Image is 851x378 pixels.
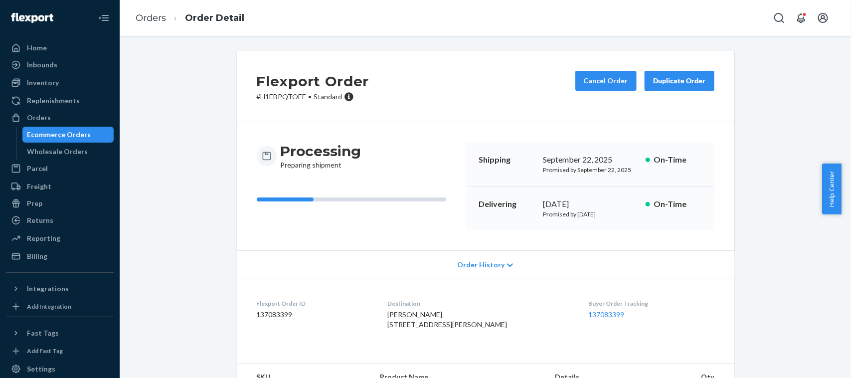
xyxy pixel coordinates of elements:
[27,233,60,243] div: Reporting
[387,310,507,329] span: [PERSON_NAME] [STREET_ADDRESS][PERSON_NAME]
[6,325,114,341] button: Fast Tags
[27,43,47,53] div: Home
[27,251,47,261] div: Billing
[387,299,573,308] dt: Destination
[22,144,114,160] a: Wholesale Orders
[185,12,244,23] a: Order Detail
[543,198,638,210] div: [DATE]
[6,40,114,56] a: Home
[27,364,55,374] div: Settings
[27,60,57,70] div: Inbounds
[543,210,638,218] p: Promised by [DATE]
[654,198,702,210] p: On-Time
[654,154,702,166] p: On-Time
[6,281,114,297] button: Integrations
[281,142,361,160] h3: Processing
[257,92,369,102] p: # H1EBPQTOEE
[257,299,372,308] dt: Flexport Order ID
[27,215,53,225] div: Returns
[136,12,166,23] a: Orders
[27,328,59,338] div: Fast Tags
[27,164,48,174] div: Parcel
[479,154,535,166] p: Shipping
[6,195,114,211] a: Prep
[6,57,114,73] a: Inbounds
[6,93,114,109] a: Replenishments
[27,198,42,208] div: Prep
[22,127,114,143] a: Ecommerce Orders
[309,92,312,101] span: •
[543,154,638,166] div: September 22, 2025
[6,110,114,126] a: Orders
[653,76,706,86] div: Duplicate Order
[257,71,369,92] h2: Flexport Order
[27,147,88,157] div: Wholesale Orders
[479,198,535,210] p: Delivering
[6,75,114,91] a: Inventory
[575,71,637,91] button: Cancel Order
[27,302,71,311] div: Add Integration
[813,8,833,28] button: Open account menu
[589,310,625,319] a: 137083399
[27,113,51,123] div: Orders
[257,310,372,320] dd: 137083399
[128,3,252,33] ol: breadcrumbs
[27,78,59,88] div: Inventory
[94,8,114,28] button: Close Navigation
[6,248,114,264] a: Billing
[27,284,69,294] div: Integrations
[543,166,638,174] p: Promised by September 22, 2025
[27,347,63,355] div: Add Fast Tag
[769,8,789,28] button: Open Search Box
[6,301,114,313] a: Add Integration
[6,230,114,246] a: Reporting
[314,92,342,101] span: Standard
[645,71,714,91] button: Duplicate Order
[27,130,91,140] div: Ecommerce Orders
[6,161,114,177] a: Parcel
[6,212,114,228] a: Returns
[11,13,53,23] img: Flexport logo
[6,179,114,194] a: Freight
[6,345,114,357] a: Add Fast Tag
[27,96,80,106] div: Replenishments
[281,142,361,170] div: Preparing shipment
[457,260,505,270] span: Order History
[27,182,51,191] div: Freight
[822,164,842,214] button: Help Center
[589,299,714,308] dt: Buyer Order Tracking
[6,361,114,377] a: Settings
[791,8,811,28] button: Open notifications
